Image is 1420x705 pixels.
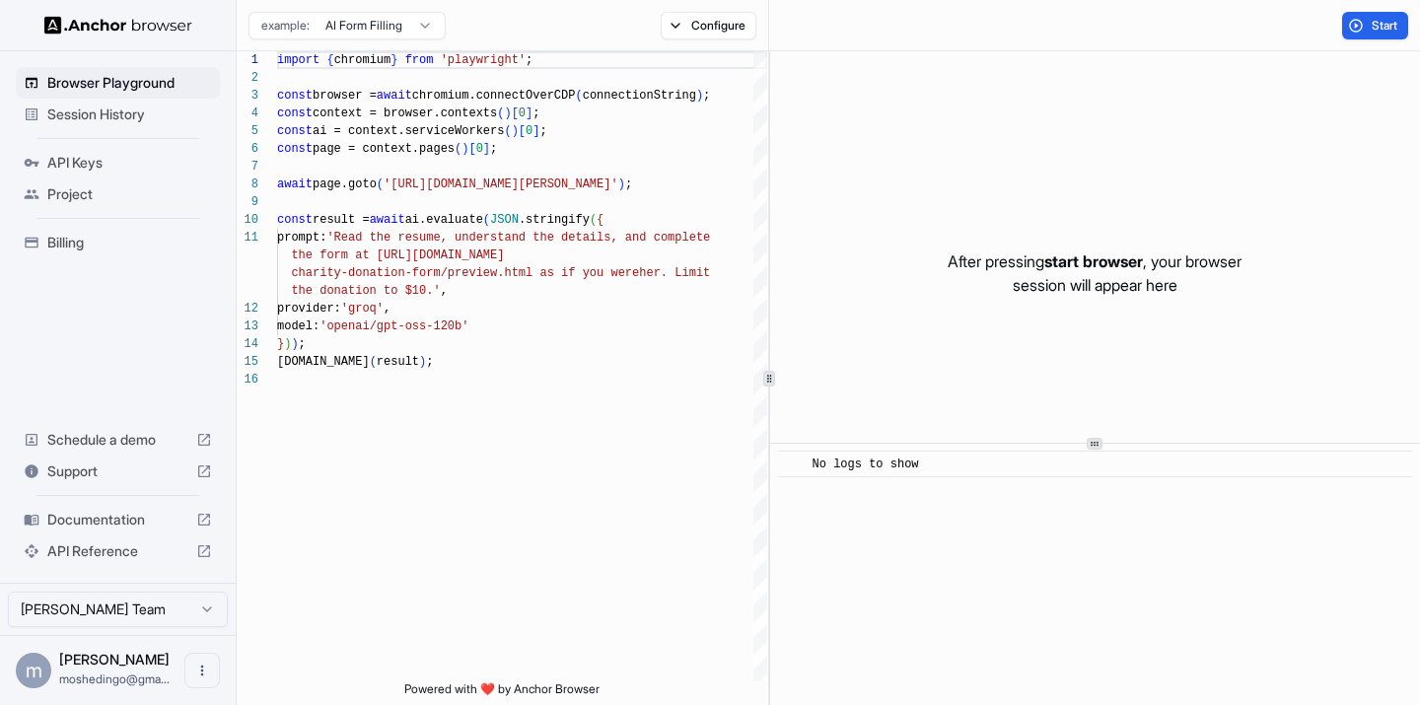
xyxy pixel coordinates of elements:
span: No logs to show [813,458,919,471]
div: 7 [237,158,258,176]
span: ( [370,355,377,369]
span: [DOMAIN_NAME] [277,355,370,369]
span: prompt: [277,231,326,245]
span: result = [313,213,370,227]
span: start browser [1044,251,1143,271]
span: ) [419,355,426,369]
div: 8 [237,176,258,193]
div: Billing [16,227,220,258]
span: the form at [URL][DOMAIN_NAME] [291,248,504,262]
div: Browser Playground [16,67,220,99]
span: her. Limit [639,266,710,280]
span: chromium.connectOverCDP [412,89,576,103]
span: ] [526,106,532,120]
div: 16 [237,371,258,388]
span: ( [590,213,597,227]
span: ai = context.serviceWorkers [313,124,504,138]
span: Billing [47,233,212,252]
span: JSON [490,213,519,227]
span: model: [277,319,319,333]
span: await [277,177,313,191]
span: lete [681,231,710,245]
span: ; [299,337,306,351]
span: ; [426,355,433,369]
div: API Keys [16,147,220,178]
span: charity-donation-form/preview.html as if you were [291,266,639,280]
span: moshedingo@gmail.com [59,671,170,686]
img: Anchor Logo [44,16,192,35]
span: ; [490,142,497,156]
span: , [384,302,390,316]
div: 5 [237,122,258,140]
span: ; [532,106,539,120]
span: ] [483,142,490,156]
span: [ [512,106,519,120]
span: chromium [334,53,391,67]
span: API Keys [47,153,212,173]
div: m [16,653,51,688]
span: , [441,284,448,298]
span: 'playwright' [441,53,526,67]
div: API Reference [16,535,220,567]
span: 0 [519,106,526,120]
span: ) [291,337,298,351]
span: } [277,337,284,351]
span: ) [504,106,511,120]
div: Project [16,178,220,210]
span: [ [468,142,475,156]
span: ( [455,142,461,156]
span: example: [261,18,310,34]
button: Open menu [184,653,220,688]
span: Session History [47,105,212,124]
span: Browser Playground [47,73,212,93]
div: 11 [237,229,258,247]
span: await [377,89,412,103]
div: 1 [237,51,258,69]
span: ] [532,124,539,138]
span: 'openai/gpt-oss-120b' [319,319,468,333]
span: [ [519,124,526,138]
span: ai.evaluate [405,213,483,227]
span: const [277,106,313,120]
span: the donation to $10.' [291,284,440,298]
span: browser = [313,89,377,103]
span: ) [461,142,468,156]
div: 9 [237,193,258,211]
span: page.goto [313,177,377,191]
span: ) [284,337,291,351]
span: Project [47,184,212,204]
button: Start [1342,12,1408,39]
span: { [326,53,333,67]
span: ) [618,177,625,191]
span: moshe dingo [59,651,170,668]
span: { [597,213,603,227]
button: Configure [661,12,756,39]
span: Powered with ❤️ by Anchor Browser [404,681,600,705]
span: } [390,53,397,67]
span: 'groq' [341,302,384,316]
p: After pressing , your browser session will appear here [948,249,1242,297]
span: const [277,89,313,103]
div: 2 [237,69,258,87]
span: Start [1372,18,1399,34]
span: context = browser.contexts [313,106,497,120]
span: page = context.pages [313,142,455,156]
div: 12 [237,300,258,317]
span: ; [526,53,532,67]
span: Schedule a demo [47,430,188,450]
span: const [277,124,313,138]
div: 10 [237,211,258,229]
div: 14 [237,335,258,353]
span: ; [539,124,546,138]
div: 6 [237,140,258,158]
span: API Reference [47,541,188,561]
span: ; [625,177,632,191]
div: 13 [237,317,258,335]
span: .stringify [519,213,590,227]
div: Schedule a demo [16,424,220,456]
span: Documentation [47,510,188,529]
div: Documentation [16,504,220,535]
span: const [277,142,313,156]
span: 0 [526,124,532,138]
div: 4 [237,105,258,122]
